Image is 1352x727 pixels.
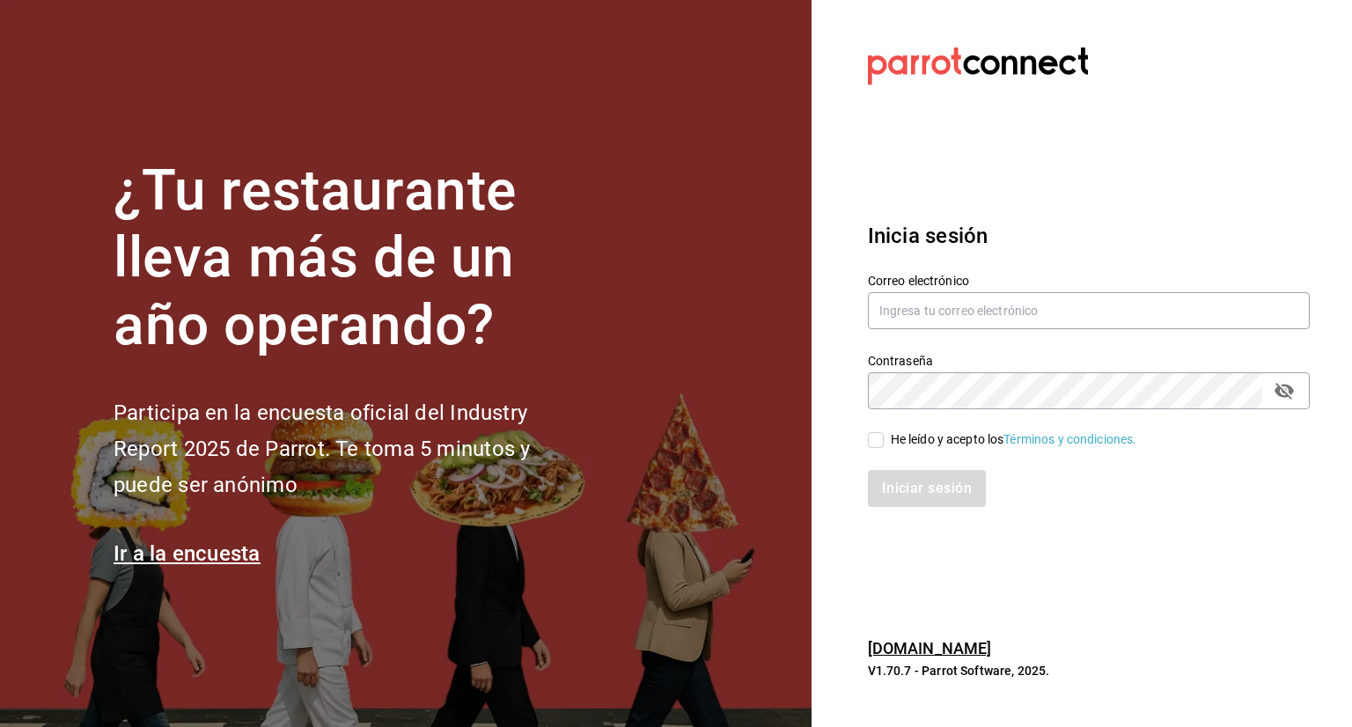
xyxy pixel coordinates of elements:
[868,274,1310,286] label: Correo electrónico
[868,354,1310,366] label: Contraseña
[114,158,589,360] h1: ¿Tu restaurante lleva más de un año operando?
[1269,376,1299,406] button: passwordField
[891,430,1137,449] div: He leído y acepto los
[868,292,1310,329] input: Ingresa tu correo electrónico
[868,220,1310,252] h3: Inicia sesión
[114,395,589,503] h2: Participa en la encuesta oficial del Industry Report 2025 de Parrot. Te toma 5 minutos y puede se...
[868,639,992,657] a: [DOMAIN_NAME]
[114,541,261,566] a: Ir a la encuesta
[868,662,1310,679] p: V1.70.7 - Parrot Software, 2025.
[1003,432,1136,446] a: Términos y condiciones.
